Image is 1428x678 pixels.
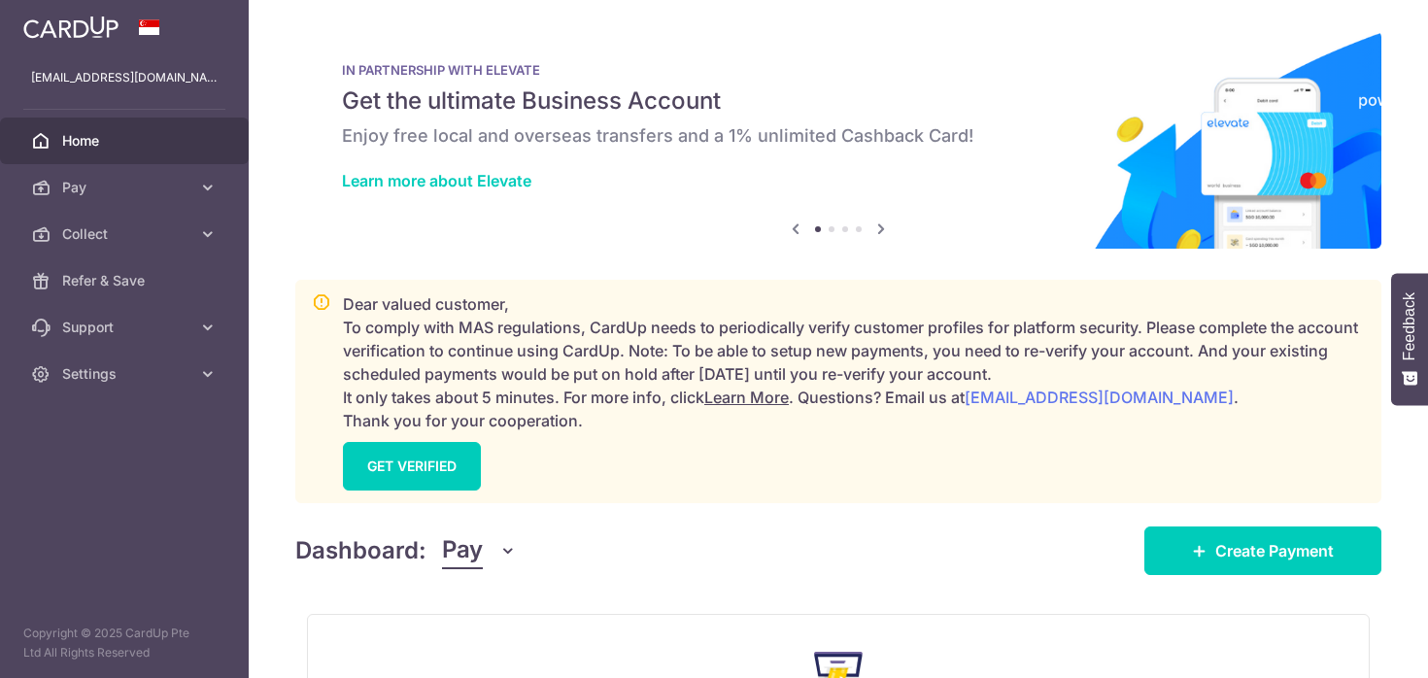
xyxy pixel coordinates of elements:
[23,16,119,39] img: CardUp
[1144,526,1381,575] a: Create Payment
[295,533,426,568] h4: Dashboard:
[62,364,190,384] span: Settings
[1215,539,1334,562] span: Create Payment
[62,271,190,290] span: Refer & Save
[342,124,1335,148] h6: Enjoy free local and overseas transfers and a 1% unlimited Cashback Card!
[342,171,531,190] a: Learn more about Elevate
[442,532,483,569] span: Pay
[62,224,190,244] span: Collect
[342,85,1335,117] h5: Get the ultimate Business Account
[1391,273,1428,405] button: Feedback - Show survey
[442,532,517,569] button: Pay
[62,178,190,197] span: Pay
[343,292,1365,432] p: Dear valued customer, To comply with MAS regulations, CardUp needs to periodically verify custome...
[1401,292,1418,360] span: Feedback
[62,131,190,151] span: Home
[342,62,1335,78] p: IN PARTNERSHIP WITH ELEVATE
[295,31,1381,249] img: Renovation banner
[343,442,481,491] a: GET VERIFIED
[31,68,218,87] p: [EMAIL_ADDRESS][DOMAIN_NAME]
[965,388,1234,407] a: [EMAIL_ADDRESS][DOMAIN_NAME]
[62,318,190,337] span: Support
[704,388,789,407] a: Learn More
